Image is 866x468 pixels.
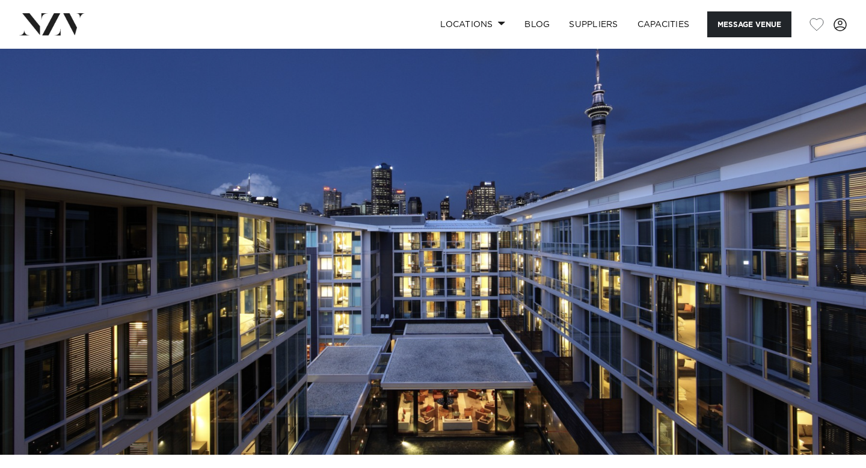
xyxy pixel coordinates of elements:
[707,11,791,37] button: Message Venue
[559,11,627,37] a: SUPPLIERS
[628,11,699,37] a: Capacities
[431,11,515,37] a: Locations
[19,13,85,35] img: nzv-logo.png
[515,11,559,37] a: BLOG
